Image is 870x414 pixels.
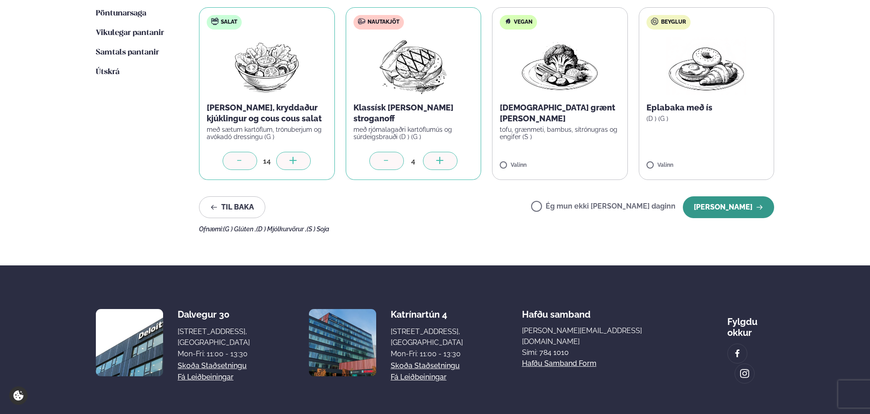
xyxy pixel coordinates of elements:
[391,372,447,383] a: Fá leiðbeiningar
[651,18,659,25] img: bagle-new-16px.svg
[522,347,668,358] p: Sími: 784 1010
[96,309,163,376] img: image alt
[96,67,119,78] a: Útskrá
[223,225,256,233] span: (G ) Glúten ,
[391,349,463,359] div: Mon-Fri: 11:00 - 13:30
[728,344,747,363] a: image alt
[96,8,146,19] a: Pöntunarsaga
[358,18,365,25] img: beef.svg
[646,115,767,122] p: (D ) (G )
[178,326,250,348] div: [STREET_ADDRESS], [GEOGRAPHIC_DATA]
[373,37,453,95] img: Beef-Meat.png
[307,225,329,233] span: (S ) Soja
[727,309,774,338] div: Fylgdu okkur
[522,358,597,369] a: Hafðu samband form
[666,37,746,95] img: Croissant.png
[178,372,234,383] a: Fá leiðbeiningar
[500,126,620,140] p: tofu, grænmeti, bambus, sítrónugras og engifer (S )
[211,18,219,25] img: salad.svg
[353,102,474,124] p: Klassísk [PERSON_NAME] stroganoff
[9,386,28,405] a: Cookie settings
[178,360,247,371] a: Skoða staðsetningu
[735,364,754,383] a: image alt
[96,47,159,58] a: Samtals pantanir
[404,156,423,166] div: 4
[514,19,532,26] span: Vegan
[96,68,119,76] span: Útskrá
[199,196,265,218] button: Til baka
[309,309,376,376] img: image alt
[207,102,327,124] p: [PERSON_NAME], kryddaður kjúklingur og cous cous salat
[96,29,164,37] span: Vikulegar pantanir
[522,302,591,320] span: Hafðu samband
[199,225,774,233] div: Ofnæmi:
[257,156,276,166] div: 14
[221,19,237,26] span: Salat
[391,360,460,371] a: Skoða staðsetningu
[683,196,774,218] button: [PERSON_NAME]
[227,37,307,95] img: Salad.png
[391,309,463,320] div: Katrínartún 4
[178,349,250,359] div: Mon-Fri: 11:00 - 13:30
[740,369,750,379] img: image alt
[504,18,512,25] img: Vegan.svg
[353,126,474,140] p: með rjómalagaðri kartöflumús og súrdeigsbrauði (D ) (G )
[520,37,600,95] img: Vegan.png
[646,102,767,113] p: Eplabaka með ís
[661,19,686,26] span: Beyglur
[178,309,250,320] div: Dalvegur 30
[256,225,307,233] span: (D ) Mjólkurvörur ,
[500,102,620,124] p: [DEMOGRAPHIC_DATA] grænt [PERSON_NAME]
[522,325,668,347] a: [PERSON_NAME][EMAIL_ADDRESS][DOMAIN_NAME]
[368,19,399,26] span: Nautakjöt
[732,349,742,359] img: image alt
[96,10,146,17] span: Pöntunarsaga
[96,28,164,39] a: Vikulegar pantanir
[207,126,327,140] p: með sætum kartöflum, trönuberjum og avókadó dressingu (G )
[96,49,159,56] span: Samtals pantanir
[391,326,463,348] div: [STREET_ADDRESS], [GEOGRAPHIC_DATA]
